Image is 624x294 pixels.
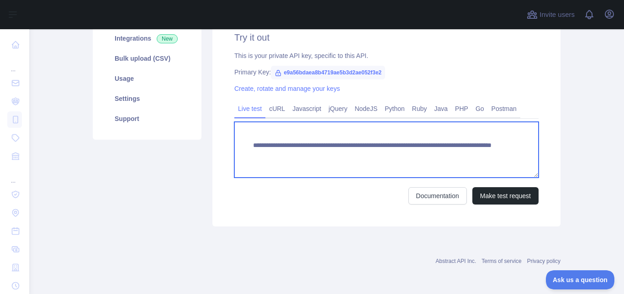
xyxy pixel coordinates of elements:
[451,101,472,116] a: PHP
[7,166,22,184] div: ...
[234,101,265,116] a: Live test
[104,68,190,89] a: Usage
[525,7,576,22] button: Invite users
[104,109,190,129] a: Support
[271,66,385,79] span: e9a56bdaea8b4719ae5b3d2ae052f3e2
[431,101,452,116] a: Java
[408,187,467,205] a: Documentation
[539,10,575,20] span: Invite users
[104,48,190,68] a: Bulk upload (CSV)
[436,258,476,264] a: Abstract API Inc.
[527,258,561,264] a: Privacy policy
[234,51,539,60] div: This is your private API key, specific to this API.
[472,187,539,205] button: Make test request
[157,34,178,43] span: New
[481,258,521,264] a: Terms of service
[234,85,340,92] a: Create, rotate and manage your keys
[408,101,431,116] a: Ruby
[7,55,22,73] div: ...
[381,101,408,116] a: Python
[488,101,520,116] a: Postman
[289,101,325,116] a: Javascript
[546,270,615,289] iframe: Toggle Customer Support
[234,31,539,44] h2: Try it out
[104,28,190,48] a: Integrations New
[351,101,381,116] a: NodeJS
[472,101,488,116] a: Go
[234,68,539,77] div: Primary Key:
[104,89,190,109] a: Settings
[265,101,289,116] a: cURL
[325,101,351,116] a: jQuery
